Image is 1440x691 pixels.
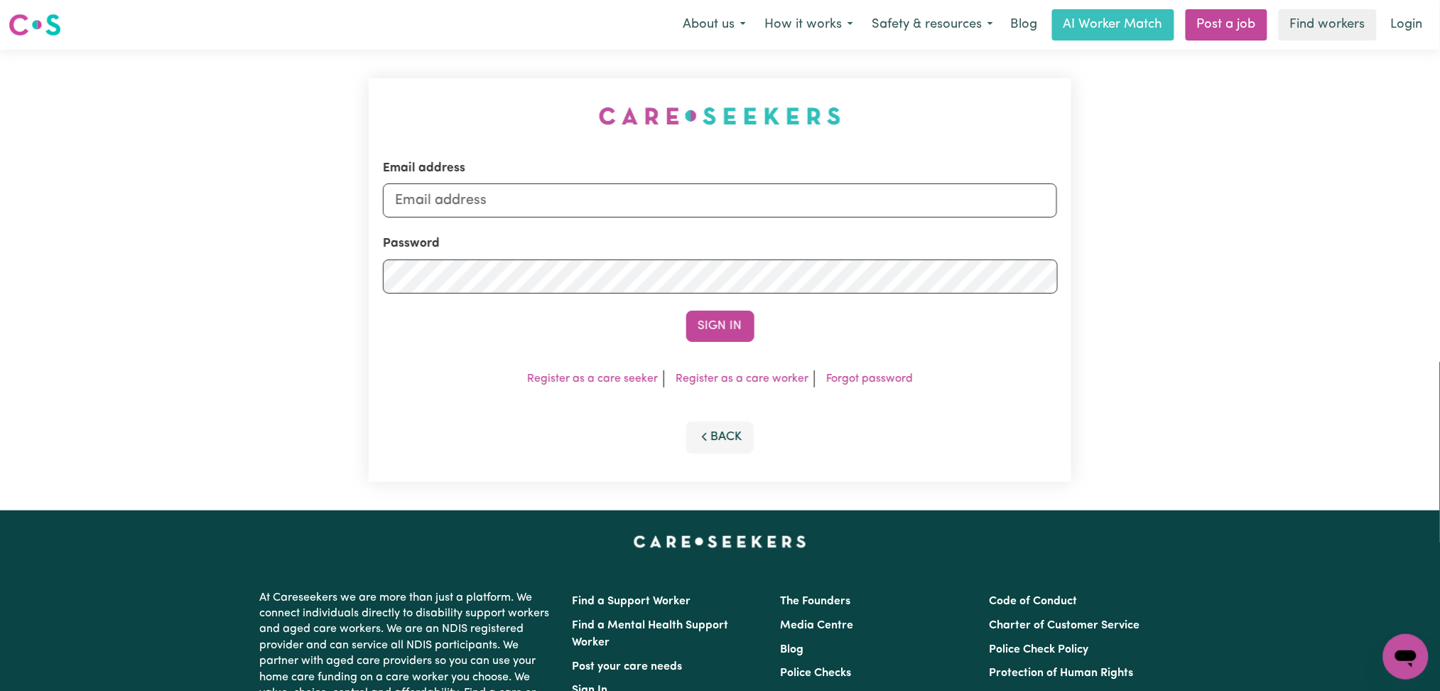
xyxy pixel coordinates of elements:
[989,620,1139,631] a: Charter of Customer Service
[573,620,729,648] a: Find a Mental Health Support Worker
[686,422,754,453] button: Back
[989,668,1133,679] a: Protection of Human Rights
[383,183,1058,218] input: Email address
[1052,9,1174,41] a: AI Worker Match
[1382,9,1431,41] a: Login
[826,373,913,385] a: Forgot password
[781,644,804,655] a: Blog
[781,596,851,607] a: The Founders
[862,10,1002,40] button: Safety & resources
[781,620,854,631] a: Media Centre
[573,596,691,607] a: Find a Support Worker
[383,159,465,178] label: Email address
[1383,634,1429,680] iframe: Button to launch messaging window
[686,311,754,342] button: Sign In
[781,668,852,679] a: Police Checks
[573,661,683,673] a: Post your care needs
[1186,9,1267,41] a: Post a job
[673,10,755,40] button: About us
[9,9,61,41] a: Careseekers logo
[634,536,806,547] a: Careseekers home page
[9,12,61,38] img: Careseekers logo
[989,644,1088,655] a: Police Check Policy
[1279,9,1377,41] a: Find workers
[989,596,1077,607] a: Code of Conduct
[1002,9,1046,41] a: Blog
[527,373,658,385] a: Register as a care seeker
[383,235,440,253] label: Password
[676,373,808,385] a: Register as a care worker
[755,10,862,40] button: How it works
